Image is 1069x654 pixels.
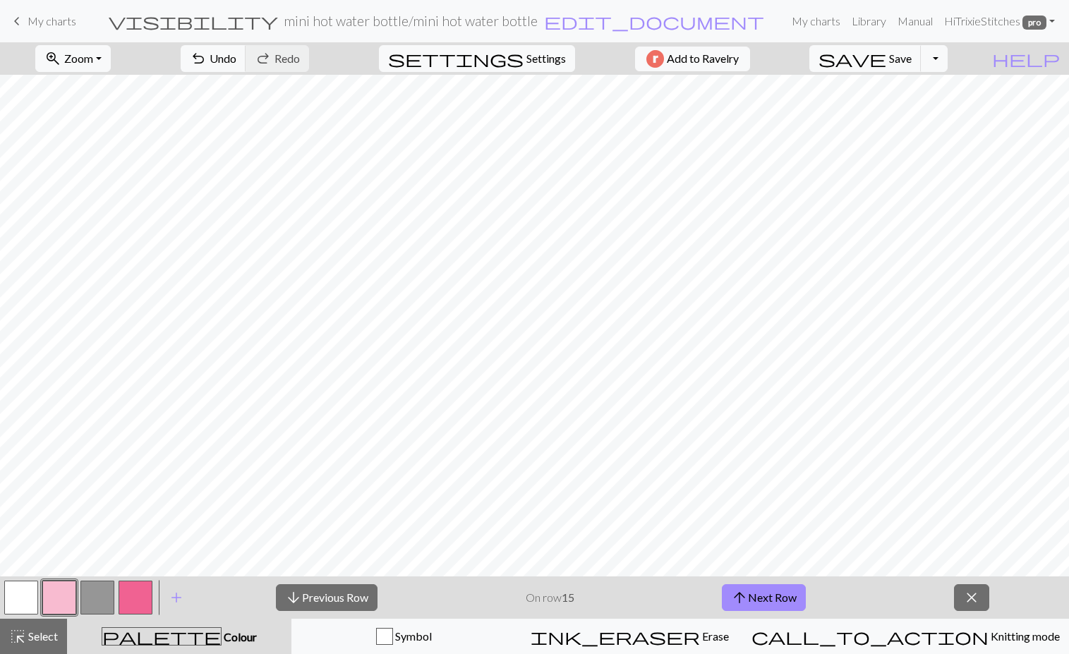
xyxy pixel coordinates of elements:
button: Add to Ravelry [635,47,750,71]
button: Undo [181,45,246,72]
span: Save [889,52,912,65]
span: call_to_action [751,626,989,646]
button: Knitting mode [742,619,1069,654]
h2: mini hot water bottle / mini hot water bottle [284,13,538,29]
button: Symbol [291,619,517,654]
span: Erase [700,629,729,643]
span: save [819,49,886,68]
strong: 15 [562,591,574,604]
span: Colour [222,630,257,643]
a: My charts [786,7,846,35]
span: pro [1022,16,1046,30]
span: My charts [28,14,76,28]
p: On row [526,589,574,606]
a: My charts [8,9,76,33]
span: Add to Ravelry [667,50,739,68]
span: arrow_upward [731,588,748,607]
button: Next Row [722,584,806,611]
img: Ravelry [646,50,664,68]
span: highlight_alt [9,626,26,646]
span: Symbol [393,629,432,643]
span: Undo [210,52,236,65]
a: Manual [892,7,938,35]
button: Previous Row [276,584,378,611]
a: HiTrixieStitches pro [938,7,1061,35]
span: Settings [526,50,566,67]
a: Library [846,7,892,35]
button: SettingsSettings [379,45,575,72]
span: Knitting mode [989,629,1060,643]
span: undo [190,49,207,68]
span: settings [388,49,524,68]
i: Settings [388,50,524,67]
span: close [963,588,980,607]
button: Colour [67,619,291,654]
span: arrow_downward [285,588,302,607]
span: palette [102,626,221,646]
span: ink_eraser [531,626,700,646]
span: add [168,588,185,607]
button: Save [809,45,922,72]
span: visibility [109,11,278,31]
button: Zoom [35,45,111,72]
span: Select [26,629,58,643]
span: zoom_in [44,49,61,68]
span: keyboard_arrow_left [8,11,25,31]
button: Erase [517,619,742,654]
span: help [992,49,1060,68]
span: edit_document [544,11,764,31]
span: Zoom [64,52,93,65]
